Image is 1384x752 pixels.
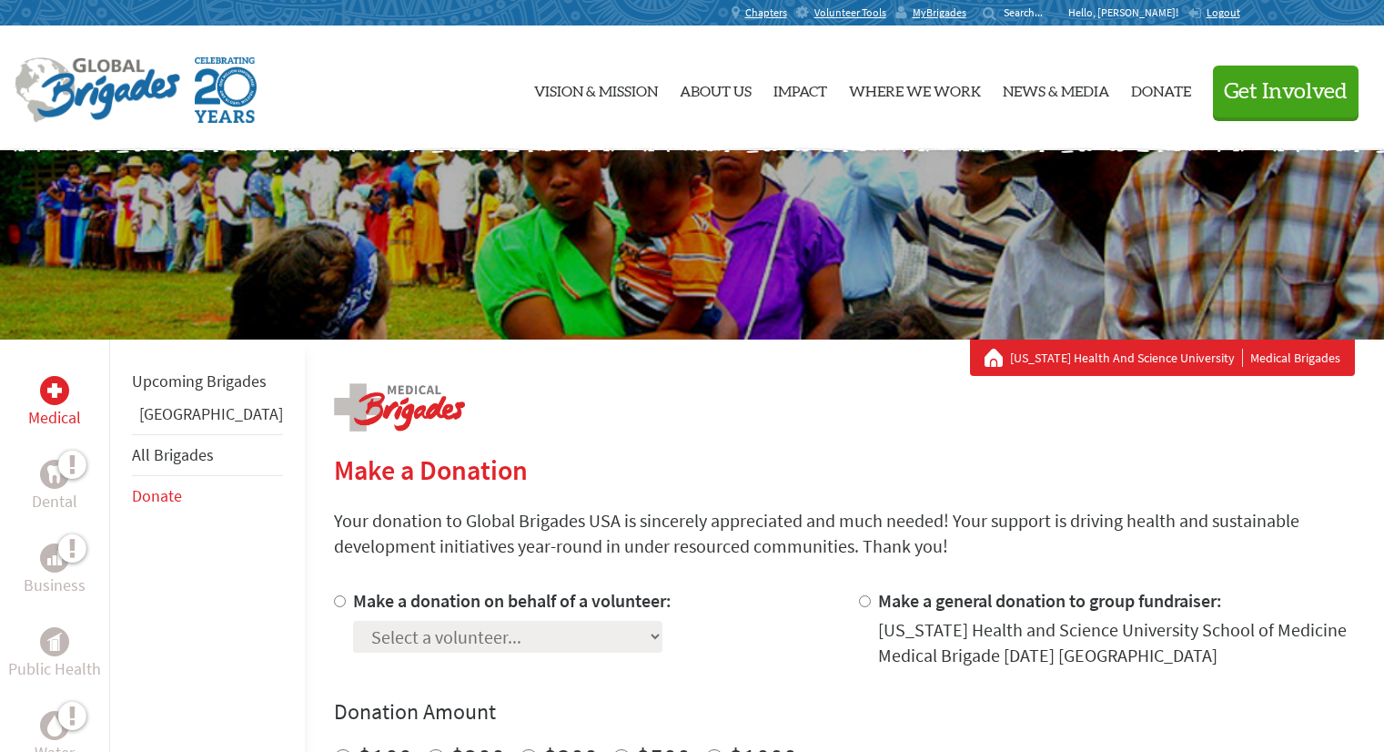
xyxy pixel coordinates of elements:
[47,383,62,398] img: Medical
[8,627,101,682] a: Public HealthPublic Health
[985,349,1340,367] div: Medical Brigades
[40,544,69,573] div: Business
[28,376,81,431] a: MedicalMedical
[773,41,827,136] a: Impact
[32,489,77,514] p: Dental
[878,589,1222,612] label: Make a general donation to group fundraiser:
[334,508,1355,559] p: Your donation to Global Brigades USA is sincerely appreciated and much needed! Your support is dr...
[913,5,966,20] span: MyBrigades
[24,573,86,598] p: Business
[28,405,81,431] p: Medical
[139,403,283,424] a: [GEOGRAPHIC_DATA]
[40,376,69,405] div: Medical
[534,41,658,136] a: Vision & Mission
[47,633,62,651] img: Public Health
[814,5,886,20] span: Volunteer Tools
[132,476,283,516] li: Donate
[132,485,182,506] a: Donate
[40,460,69,489] div: Dental
[15,57,180,123] img: Global Brigades Logo
[1187,5,1240,20] a: Logout
[1004,5,1056,19] input: Search...
[132,434,283,476] li: All Brigades
[132,361,283,401] li: Upcoming Brigades
[334,383,465,432] img: logo-medical.png
[1131,41,1191,136] a: Donate
[1207,5,1240,19] span: Logout
[334,697,1355,727] h4: Donation Amount
[1068,5,1187,20] p: Hello, [PERSON_NAME]!
[1010,349,1243,367] a: [US_STATE] Health And Science University
[195,57,257,123] img: Global Brigades Celebrating 20 Years
[132,371,267,391] a: Upcoming Brigades
[878,617,1355,668] div: [US_STATE] Health and Science University School of Medicine Medical Brigade [DATE] [GEOGRAPHIC_DATA]
[132,444,214,465] a: All Brigades
[132,401,283,434] li: Guatemala
[40,711,69,740] div: Water
[32,460,77,514] a: DentalDental
[47,715,62,736] img: Water
[40,627,69,656] div: Public Health
[334,453,1355,486] h2: Make a Donation
[353,589,672,612] label: Make a donation on behalf of a volunteer:
[1224,81,1348,103] span: Get Involved
[680,41,752,136] a: About Us
[1003,41,1109,136] a: News & Media
[745,5,787,20] span: Chapters
[849,41,981,136] a: Where We Work
[24,544,86,598] a: BusinessBusiness
[47,465,62,483] img: Dental
[47,551,62,565] img: Business
[1213,66,1359,117] button: Get Involved
[8,656,101,682] p: Public Health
